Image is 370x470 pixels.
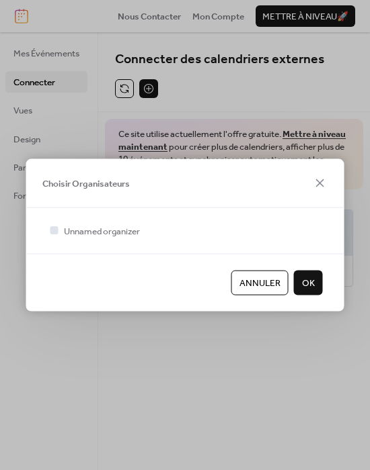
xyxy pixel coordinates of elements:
[42,177,130,190] span: Choisir Organisateurs
[294,271,323,295] button: OK
[64,225,140,238] span: Unnamed organizer
[231,271,289,295] button: Annuler
[239,277,281,290] span: Annuler
[302,277,315,290] span: OK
